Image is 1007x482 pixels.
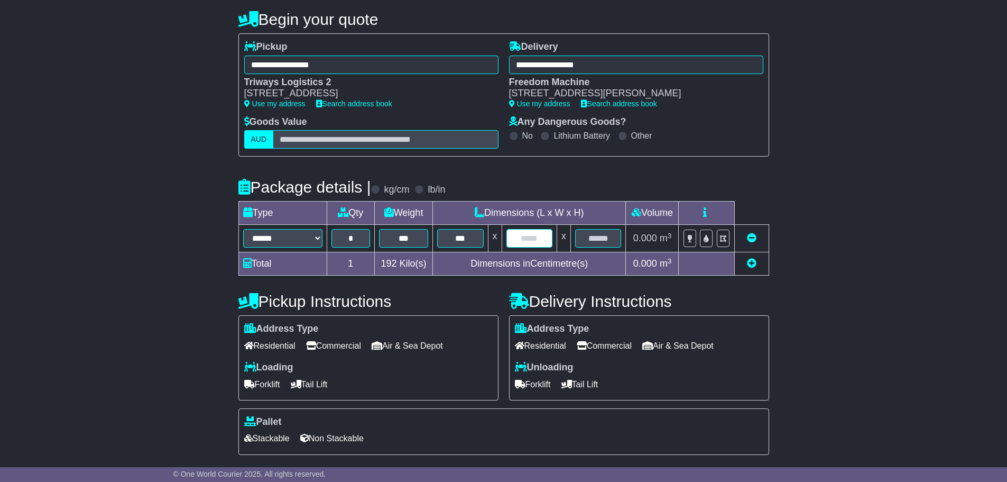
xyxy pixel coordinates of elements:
label: AUD [244,130,274,149]
label: Address Type [244,323,319,335]
div: Freedom Machine [509,77,753,88]
td: Total [238,252,327,276]
span: m [660,233,672,243]
a: Use my address [509,99,570,108]
label: Address Type [515,323,589,335]
span: Tail Lift [561,376,598,393]
span: Air & Sea Depot [642,338,714,354]
span: Residential [515,338,566,354]
h4: Package details | [238,178,371,196]
sup: 3 [668,257,672,265]
span: 192 [381,258,397,269]
label: Goods Value [244,116,307,128]
td: x [488,225,502,252]
label: kg/cm [384,184,409,196]
td: x [557,225,570,252]
label: Pallet [244,416,282,428]
td: Volume [626,202,679,225]
span: m [660,258,672,269]
label: Any Dangerous Goods? [509,116,626,128]
label: Delivery [509,41,558,53]
a: Search address book [581,99,657,108]
span: Residential [244,338,295,354]
h4: Delivery Instructions [509,293,769,310]
span: © One World Courier 2025. All rights reserved. [173,470,326,478]
span: Stackable [244,430,290,447]
a: Add new item [747,258,756,269]
label: Lithium Battery [553,131,610,141]
td: Dimensions (L x W x H) [433,202,626,225]
a: Use my address [244,99,306,108]
a: Remove this item [747,233,756,243]
label: lb/in [428,184,445,196]
td: Qty [327,202,375,225]
div: [STREET_ADDRESS][PERSON_NAME] [509,88,753,99]
span: 0.000 [633,233,657,243]
span: 0.000 [633,258,657,269]
label: No [522,131,533,141]
span: Forklift [244,376,280,393]
span: Air & Sea Depot [372,338,443,354]
sup: 3 [668,232,672,240]
td: 1 [327,252,375,276]
span: Commercial [306,338,361,354]
span: Non Stackable [300,430,364,447]
span: Commercial [577,338,632,354]
h4: Begin your quote [238,11,769,28]
label: Loading [244,362,293,374]
label: Other [631,131,652,141]
span: Tail Lift [291,376,328,393]
label: Pickup [244,41,288,53]
div: Triways Logistics 2 [244,77,488,88]
div: [STREET_ADDRESS] [244,88,488,99]
td: Weight [375,202,433,225]
h4: Pickup Instructions [238,293,498,310]
td: Dimensions in Centimetre(s) [433,252,626,276]
label: Unloading [515,362,574,374]
span: Forklift [515,376,551,393]
td: Type [238,202,327,225]
td: Kilo(s) [375,252,433,276]
a: Search address book [316,99,392,108]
